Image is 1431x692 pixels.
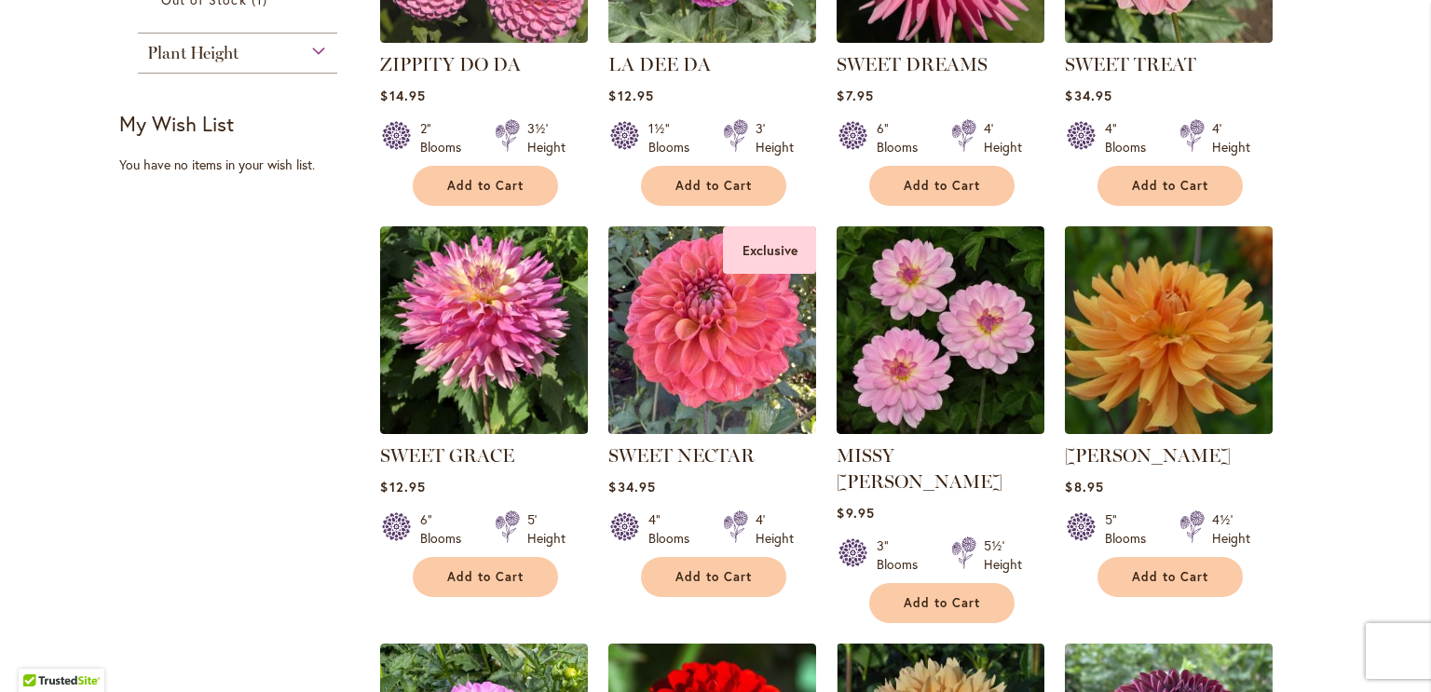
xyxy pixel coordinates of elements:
[1065,420,1273,438] a: ANDREW CHARLES
[1132,178,1208,194] span: Add to Cart
[641,166,786,206] button: Add to Cart
[837,420,1044,438] a: MISSY SUE
[1097,557,1243,597] button: Add to Cart
[1065,29,1273,47] a: SWEET TREAT
[380,444,514,467] a: SWEET GRACE
[675,178,752,194] span: Add to Cart
[380,29,588,47] a: ZIPPITY DO DA
[608,29,816,47] a: La Dee Da
[1212,119,1250,156] div: 4' Height
[837,53,988,75] a: SWEET DREAMS
[877,536,929,574] div: 3" Blooms
[756,510,794,548] div: 4' Height
[420,119,472,156] div: 2" Blooms
[1065,478,1103,495] span: $8.95
[608,444,755,467] a: SWEET NECTAR
[837,29,1044,47] a: SWEET DREAMS
[877,119,929,156] div: 6" Blooms
[380,478,425,495] span: $12.95
[380,420,588,438] a: SWEET GRACE
[1065,226,1273,434] img: ANDREW CHARLES
[648,510,701,548] div: 4" Blooms
[608,478,655,495] span: $34.95
[119,110,234,137] strong: My Wish List
[869,583,1015,623] button: Add to Cart
[1105,119,1157,156] div: 4" Blooms
[837,444,1002,493] a: MISSY [PERSON_NAME]
[984,119,1022,156] div: 4' Height
[1105,510,1157,548] div: 5" Blooms
[380,87,425,104] span: $14.95
[608,87,653,104] span: $12.95
[641,557,786,597] button: Add to Cart
[608,420,816,438] a: SWEET NECTAR Exclusive
[723,226,816,274] div: Exclusive
[837,87,873,104] span: $7.95
[608,226,816,434] img: SWEET NECTAR
[675,569,752,585] span: Add to Cart
[869,166,1015,206] button: Add to Cart
[837,226,1044,434] img: MISSY SUE
[1065,87,1111,104] span: $34.95
[420,510,472,548] div: 6" Blooms
[984,536,1022,574] div: 5½' Height
[447,178,524,194] span: Add to Cart
[380,226,588,434] img: SWEET GRACE
[413,557,558,597] button: Add to Cart
[413,166,558,206] button: Add to Cart
[1065,53,1196,75] a: SWEET TREAT
[1065,444,1231,467] a: [PERSON_NAME]
[14,626,66,678] iframe: Launch Accessibility Center
[1212,510,1250,548] div: 4½' Height
[904,178,980,194] span: Add to Cart
[648,119,701,156] div: 1½" Blooms
[119,156,368,174] div: You have no items in your wish list.
[904,595,980,611] span: Add to Cart
[380,53,521,75] a: ZIPPITY DO DA
[1132,569,1208,585] span: Add to Cart
[147,43,238,63] span: Plant Height
[756,119,794,156] div: 3' Height
[527,119,566,156] div: 3½' Height
[608,53,711,75] a: LA DEE DA
[837,504,874,522] span: $9.95
[527,510,566,548] div: 5' Height
[447,569,524,585] span: Add to Cart
[1097,166,1243,206] button: Add to Cart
